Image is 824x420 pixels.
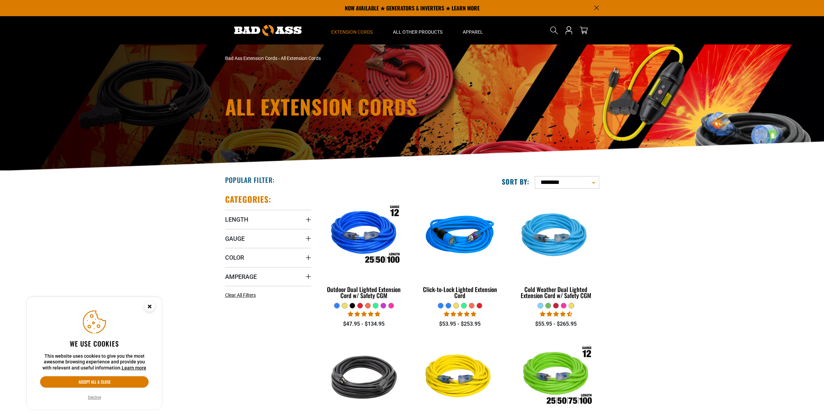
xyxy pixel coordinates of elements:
span: Clear All Filters [225,292,256,298]
summary: Length [225,210,311,229]
div: $55.95 - $265.95 [513,320,599,328]
span: › [278,56,280,61]
span: All Other Products [393,29,442,35]
span: 4.81 stars [348,311,380,317]
img: blue [418,197,502,275]
div: Cold Weather Dual Lighted Extension Cord w/ Safety CGM [513,286,599,298]
h2: Categories: [225,194,272,204]
a: Clear All Filters [225,292,258,299]
div: Outdoor Dual Lighted Extension Cord w/ Safety CGM [321,286,407,298]
img: Bad Ass Extension Cords [234,25,302,36]
aside: Cookie Consent [27,297,162,410]
h2: We use cookies [40,339,149,348]
summary: Gauge [225,229,311,248]
span: Gauge [225,235,245,243]
h1: All Extension Cords [225,96,471,117]
a: Outdoor Dual Lighted Extension Cord w/ Safety CGM Outdoor Dual Lighted Extension Cord w/ Safety CGM [321,194,407,302]
img: Outdoor Dual Lighted Extension Cord w/ Safety CGM [322,197,406,275]
summary: Apparel [453,16,493,44]
span: 4.62 stars [540,311,572,317]
div: $47.95 - $134.95 [321,320,407,328]
summary: All Other Products [383,16,453,44]
span: All Extension Cords [281,56,321,61]
label: Sort by: [502,177,529,186]
span: Length [225,216,248,223]
img: black [322,338,406,416]
summary: Color [225,248,311,267]
button: Decline [86,394,103,401]
a: blue Click-to-Lock Lighted Extension Cord [417,194,503,302]
a: Learn more [122,365,146,370]
span: 4.87 stars [444,311,476,317]
span: Extension Cords [331,29,373,35]
span: Color [225,254,244,261]
a: Light Blue Cold Weather Dual Lighted Extension Cord w/ Safety CGM [513,194,599,302]
nav: breadcrumbs [225,55,471,62]
summary: Extension Cords [321,16,383,44]
span: Apparel [463,29,483,35]
img: yellow [418,338,502,416]
summary: Amperage [225,267,311,286]
div: Click-to-Lock Lighted Extension Cord [417,286,503,298]
img: Light Blue [514,197,599,275]
img: Outdoor Single Lighted Extension Cord [514,338,599,416]
h2: Popular Filter: [225,175,275,184]
button: Accept all & close [40,376,149,388]
summary: Search [549,25,559,36]
a: Bad Ass Extension Cords [225,56,277,61]
span: Amperage [225,273,257,281]
p: This website uses cookies to give you the most awesome browsing experience and provide you with r... [40,353,149,371]
div: $53.95 - $253.95 [417,320,503,328]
